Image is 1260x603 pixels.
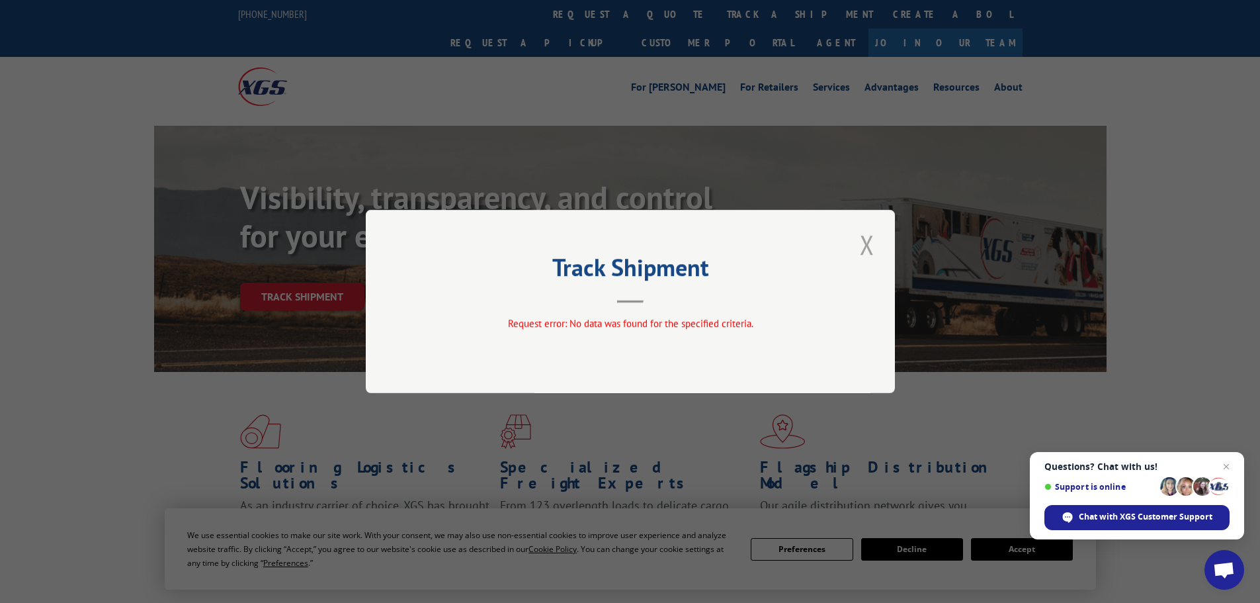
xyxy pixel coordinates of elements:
h2: Track Shipment [432,258,829,283]
span: Chat with XGS Customer Support [1044,505,1230,530]
button: Close modal [856,226,878,263]
a: Open chat [1204,550,1244,590]
span: Request error: No data was found for the specified criteria. [507,317,753,330]
span: Chat with XGS Customer Support [1079,511,1212,523]
span: Support is online [1044,482,1155,492]
span: Questions? Chat with us! [1044,461,1230,472]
